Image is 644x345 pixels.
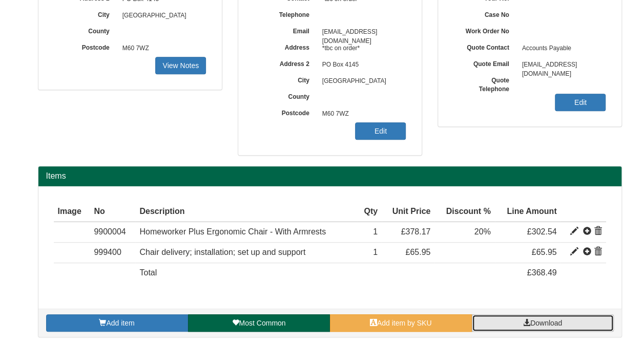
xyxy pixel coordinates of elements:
[453,57,517,69] label: Quote Email
[54,202,90,222] th: Image
[254,40,317,52] label: Address
[135,202,357,222] th: Description
[401,227,430,236] span: £378.17
[317,40,406,57] span: *tbc on order*
[317,73,406,90] span: [GEOGRAPHIC_DATA]
[555,94,606,111] a: Edit
[434,202,494,222] th: Discount %
[254,24,317,36] label: Email
[527,227,557,236] span: £302.54
[472,314,614,332] a: Download
[117,40,206,57] span: M60 7WZ
[135,263,357,283] td: Total
[106,319,134,327] span: Add item
[373,227,378,236] span: 1
[139,227,326,236] span: Homeworker Plus Ergonomic Chair - With Armrests
[155,57,206,74] a: View Notes
[517,57,606,73] span: [EMAIL_ADDRESS][DOMAIN_NAME]
[54,40,117,52] label: Postcode
[377,319,432,327] span: Add item by SKU
[527,268,557,277] span: £368.49
[453,24,517,36] label: Work Order No
[453,40,517,52] label: Quote Contact
[495,202,561,222] th: Line Amount
[317,57,406,73] span: PO Box 4145
[254,73,317,85] label: City
[373,248,378,256] span: 1
[90,243,135,263] td: 999400
[254,8,317,19] label: Telephone
[317,106,406,122] span: M60 7WZ
[254,90,317,101] label: County
[254,106,317,118] label: Postcode
[474,227,491,236] span: 20%
[117,8,206,24] span: [GEOGRAPHIC_DATA]
[530,319,562,327] span: Download
[355,122,406,140] a: Edit
[382,202,434,222] th: Unit Price
[357,202,382,222] th: Qty
[54,8,117,19] label: City
[139,248,305,256] span: Chair delivery; installation; set up and support
[90,222,135,242] td: 9900004
[90,202,135,222] th: No
[453,8,517,19] label: Case No
[405,248,430,256] span: £65.95
[453,73,517,94] label: Quote Telephone
[254,57,317,69] label: Address 2
[239,319,285,327] span: Most Common
[517,40,606,57] span: Accounts Payable
[317,24,406,40] span: [EMAIL_ADDRESS][DOMAIN_NAME]
[54,24,117,36] label: County
[531,248,556,256] span: £65.95
[46,171,614,181] h2: Items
